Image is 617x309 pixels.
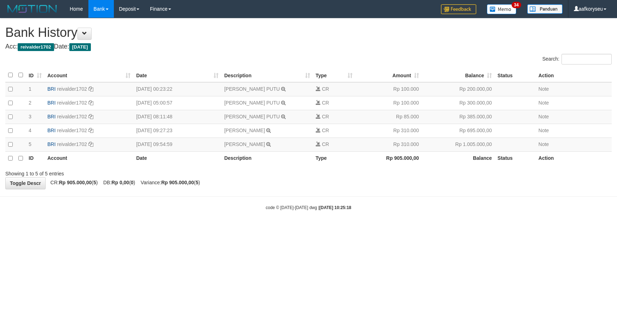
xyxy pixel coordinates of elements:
div: Showing 1 to 5 of 5 entries [5,167,252,177]
th: Date [133,151,221,165]
a: [PERSON_NAME] [224,141,265,147]
img: panduan.png [527,4,563,14]
td: Rp 85.000 [355,110,421,124]
a: reivalder1702 [57,114,87,119]
strong: 0 [131,180,134,185]
a: [PERSON_NAME] [224,128,265,133]
a: Copy reivalder1702 to clipboard [88,114,93,119]
th: Type [313,151,356,165]
td: Rp 1.005.000,00 [422,137,495,151]
span: BRI [47,100,56,106]
span: CR [322,86,329,92]
th: Action [536,68,612,82]
td: Rp 100.000 [355,82,421,96]
th: Account [45,151,133,165]
a: Copy reivalder1702 to clipboard [88,128,93,133]
th: Amount: activate to sort column ascending [355,68,421,82]
a: reivalder1702 [57,86,87,92]
span: CR [322,100,329,106]
a: [PERSON_NAME] PUTU [224,114,280,119]
a: Note [539,141,549,147]
a: reivalder1702 [57,141,87,147]
h1: Bank History [5,26,612,40]
td: [DATE] 09:54:59 [133,137,221,151]
span: 3 [29,114,31,119]
label: Search: [542,54,612,64]
th: Status [495,151,536,165]
th: Description [221,151,313,165]
td: Rp 385.000,00 [422,110,495,124]
span: BRI [47,128,56,133]
td: Rp 310.000 [355,124,421,137]
h4: Acc: Date: [5,43,612,50]
span: 4 [29,128,31,133]
span: 1 [29,86,31,92]
a: reivalder1702 [57,128,87,133]
input: Search: [561,54,612,64]
a: reivalder1702 [57,100,87,106]
th: Date: activate to sort column ascending [133,68,221,82]
a: Copy reivalder1702 to clipboard [88,100,93,106]
strong: 5 [196,180,198,185]
th: Type: activate to sort column ascending [313,68,356,82]
span: reivalder1702 [18,43,54,51]
span: BRI [47,141,56,147]
td: Rp 200.000,00 [422,82,495,96]
strong: Rp 905.000,00 [59,180,92,185]
img: Feedback.jpg [441,4,476,14]
th: Balance: activate to sort column ascending [422,68,495,82]
a: Note [539,114,549,119]
td: Rp 695.000,00 [422,124,495,137]
img: MOTION_logo.png [5,4,59,14]
th: Account: activate to sort column ascending [45,68,133,82]
strong: 5 [93,180,96,185]
span: 2 [29,100,31,106]
th: ID [26,151,45,165]
span: CR [322,141,329,147]
a: Toggle Descr [5,177,46,189]
a: Note [539,128,549,133]
a: Note [539,100,549,106]
th: Balance [422,151,495,165]
strong: Rp 905.000,00 [386,155,419,161]
a: [PERSON_NAME] PUTU [224,100,280,106]
td: [DATE] 09:27:23 [133,124,221,137]
span: BRI [47,86,56,92]
a: [PERSON_NAME] PUTU [224,86,280,92]
span: CR: ( ) DB: ( ) Variance: ( ) [47,180,200,185]
th: Action [536,151,612,165]
span: 34 [512,2,521,8]
strong: [DATE] 10:25:18 [319,205,351,210]
span: 5 [29,141,31,147]
th: Status [495,68,536,82]
th: Description: activate to sort column ascending [221,68,313,82]
small: code © [DATE]-[DATE] dwg | [266,205,351,210]
strong: Rp 0,00 [111,180,129,185]
span: CR [322,128,329,133]
th: ID: activate to sort column ascending [26,68,45,82]
td: Rp 310.000 [355,137,421,151]
a: Note [539,86,549,92]
img: Button%20Memo.svg [487,4,517,14]
td: Rp 100.000 [355,96,421,110]
strong: Rp 905.000,00 [161,180,194,185]
td: [DATE] 08:11:48 [133,110,221,124]
td: [DATE] 00:23:22 [133,82,221,96]
a: Copy reivalder1702 to clipboard [88,86,93,92]
span: BRI [47,114,56,119]
span: CR [322,114,329,119]
td: Rp 300.000,00 [422,96,495,110]
span: [DATE] [69,43,91,51]
td: [DATE] 05:00:57 [133,96,221,110]
a: Copy reivalder1702 to clipboard [88,141,93,147]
